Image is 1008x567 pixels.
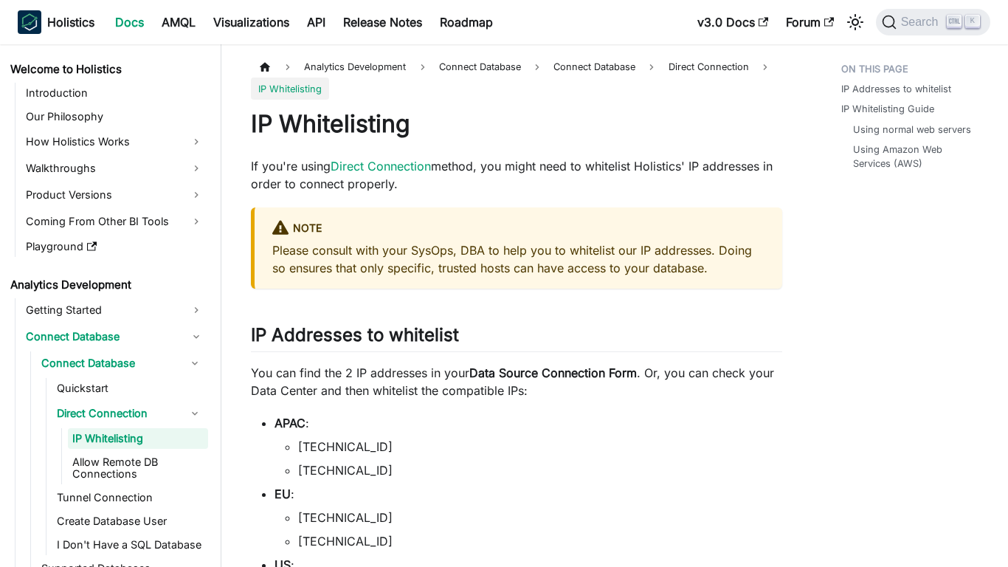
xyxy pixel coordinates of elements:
a: v3.0 Docs [688,10,777,34]
a: AMQL [153,10,204,34]
p: Please consult with your SysOps, DBA to help you to whitelist our IP addresses. Doing so ensures ... [272,241,764,277]
img: Holistics [18,10,41,34]
b: Holistics [47,13,94,31]
nav: Breadcrumbs [251,56,782,100]
a: API [298,10,334,34]
h1: IP Whitelisting [251,109,782,139]
a: Our Philosophy [21,106,208,127]
p: If you're using method, you might need to whitelist Holistics' IP addresses in order to connect p... [251,157,782,193]
strong: EU [275,487,291,501]
li: [TECHNICAL_ID] [298,509,782,526]
li: [TECHNICAL_ID] [298,532,782,550]
a: Tunnel Connection [52,487,208,508]
strong: Data Source Connection Form [469,365,637,380]
p: You can find the 2 IP addresses in your . Or, you can check your Data Center and then whitelist t... [251,364,782,399]
a: Analytics Development [6,275,208,295]
a: Forum [777,10,843,34]
span: Direct Connection [669,61,749,72]
a: Visualizations [204,10,298,34]
a: Direct Connection [331,159,431,173]
a: Connect Database [546,56,643,78]
span: Connect Database [553,61,635,72]
button: Search (Ctrl+K) [876,9,990,35]
span: Analytics Development [297,56,413,78]
a: Docs [106,10,153,34]
h2: IP Addresses to whitelist [251,324,782,352]
a: Playground [21,236,208,257]
strong: APAC [275,416,305,430]
kbd: K [965,15,980,28]
a: Getting Started [21,298,208,322]
div: NOTE [272,219,764,238]
a: Coming From Other BI Tools [21,210,208,233]
li: [TECHNICAL_ID] [298,438,782,456]
li: [TECHNICAL_ID] [298,461,782,479]
span: Connect Database [432,56,528,78]
a: Quickstart [52,378,208,399]
a: IP Addresses to whitelist [841,82,951,96]
a: Using Amazon Web Services (AWS) [853,142,979,171]
span: IP Whitelisting [251,78,329,99]
a: Allow Remote DB Connections [68,452,208,484]
button: Collapse sidebar category 'Direct Connection' [182,402,208,425]
a: Product Versions [21,183,208,207]
a: How Holistics Works [21,130,208,154]
a: IP Whitelisting Guide [841,102,934,116]
a: Using normal web servers [853,123,971,137]
a: Connect Database [21,325,208,348]
a: Walkthroughs [21,157,208,180]
a: HolisticsHolistics [18,10,94,34]
a: Release Notes [334,10,431,34]
span: Search [897,16,947,29]
li: : [275,485,782,550]
button: Collapse sidebar category 'Connect Database' [182,351,208,375]
a: Connect Database [37,351,182,375]
a: IP Whitelisting [68,428,208,449]
a: Direct Connection [660,56,756,78]
a: Home page [251,56,279,78]
a: Direct Connection [52,402,182,425]
a: Roadmap [431,10,502,34]
a: Create Database User [52,511,208,532]
a: Welcome to Holistics [6,59,208,80]
a: I Don't Have a SQL Database [52,535,208,555]
button: Switch between dark and light mode (currently light mode) [843,10,867,34]
a: Introduction [21,83,208,103]
li: : [275,414,782,479]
